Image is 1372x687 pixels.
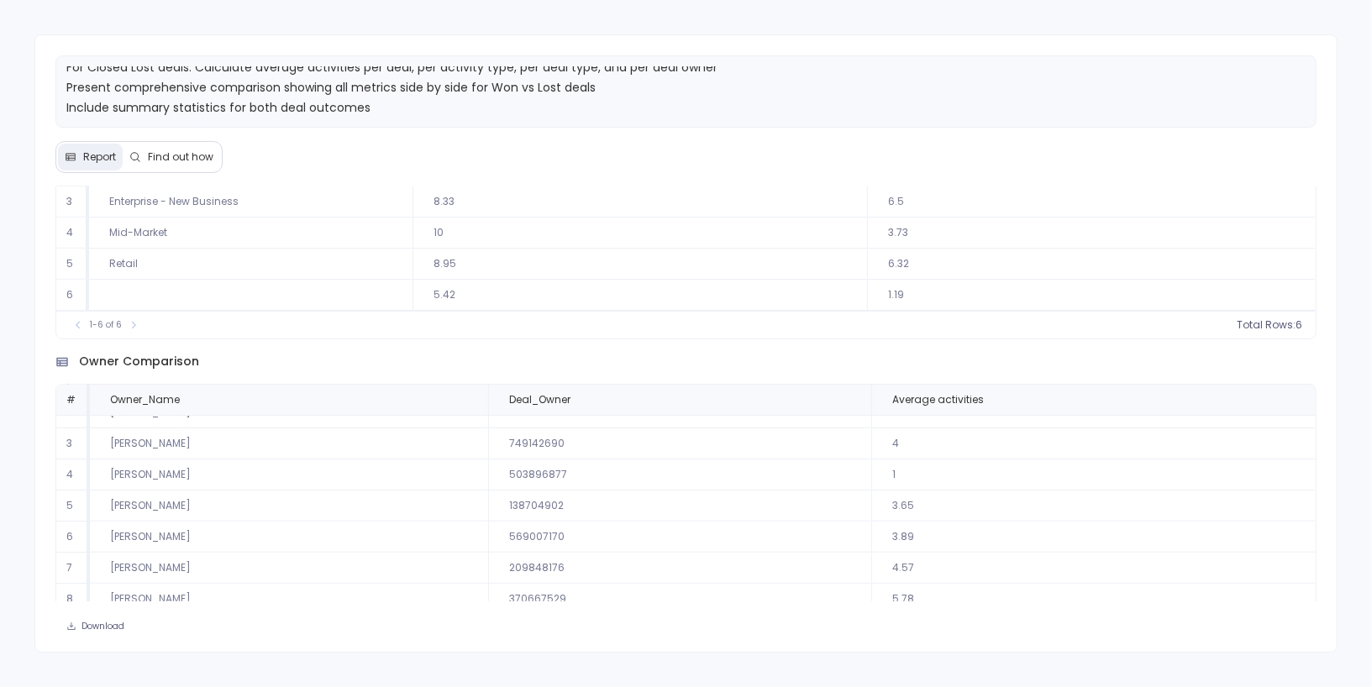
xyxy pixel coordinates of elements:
[56,428,90,459] td: 3
[90,584,488,615] td: [PERSON_NAME]
[56,459,90,490] td: 4
[90,490,488,522] td: [PERSON_NAME]
[488,584,871,615] td: 370667529
[871,490,1316,522] td: 3.65
[79,353,199,370] span: owner comparison
[90,318,122,332] span: 1-6 of 6
[89,218,413,249] td: Mid-Market
[509,393,570,406] span: Deal_Owner
[56,218,89,249] td: 4
[413,249,867,280] td: 8.95
[488,553,871,584] td: 209848176
[56,584,90,615] td: 8
[56,553,90,584] td: 7
[89,186,413,218] td: Enterprise - New Business
[83,150,116,164] span: Report
[867,218,1316,249] td: 3.73
[871,584,1316,615] td: 5.78
[413,280,867,311] td: 5.42
[148,150,213,164] span: Find out how
[123,144,220,170] button: Find out how
[89,249,413,280] td: Retail
[488,459,871,490] td: 503896877
[871,459,1316,490] td: 1
[58,144,123,170] button: Report
[1237,318,1296,332] span: Total Rows:
[871,553,1316,584] td: 4.57
[1296,318,1302,332] span: 6
[488,428,871,459] td: 749142690
[110,393,180,406] span: Owner_Name
[55,615,135,638] button: Download
[413,186,867,218] td: 8.33
[488,522,871,553] td: 569007170
[90,428,488,459] td: [PERSON_NAME]
[892,393,984,406] span: Average activities
[66,392,76,406] span: #
[413,218,867,249] td: 10
[90,459,488,490] td: [PERSON_NAME]
[867,186,1316,218] td: 6.5
[56,490,90,522] td: 5
[488,490,871,522] td: 138704902
[867,280,1316,311] td: 1.19
[871,428,1316,459] td: 4
[56,186,89,218] td: 3
[90,522,488,553] td: [PERSON_NAME]
[90,553,488,584] td: [PERSON_NAME]
[56,280,89,311] td: 6
[867,249,1316,280] td: 6.32
[56,522,90,553] td: 6
[81,621,124,632] span: Download
[56,249,89,280] td: 5
[871,522,1316,553] td: 3.89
